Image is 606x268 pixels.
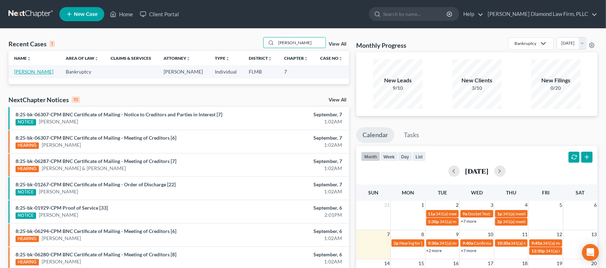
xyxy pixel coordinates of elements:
a: [PERSON_NAME] [39,188,78,195]
div: Recent Cases [8,40,55,48]
a: 8:25-bk-06294-CPM BNC Certificate of Mailing - Meeting of Creditors [6] [16,228,176,234]
span: Thu [506,190,517,196]
a: +7 more [461,248,476,253]
a: [PERSON_NAME] [14,69,53,75]
a: Area of Lawunfold_more [66,56,99,61]
span: 4 [524,201,528,209]
a: [PERSON_NAME] [42,235,81,242]
a: View All [329,42,346,47]
a: [PERSON_NAME] Diamond Law Firm, PLLC [484,8,597,21]
button: day [398,152,412,161]
span: 9a [463,211,467,216]
span: 31 [383,201,390,209]
a: Nameunfold_more [14,56,31,61]
td: 7 [278,65,314,78]
span: 341(a) meeting for [PERSON_NAME] [503,211,571,216]
span: Docket Text: for St [PERSON_NAME] [PERSON_NAME] et al [468,211,577,216]
a: [PERSON_NAME] [39,118,78,125]
a: Home [106,8,136,21]
a: [PERSON_NAME] [42,258,81,265]
button: week [380,152,398,161]
i: unfold_more [94,57,99,61]
a: +7 more [461,219,476,224]
span: 341(a) meeting for [PERSON_NAME] [440,240,508,246]
span: 6 [593,201,598,209]
div: 1 [49,41,55,47]
span: Mon [402,190,414,196]
div: New Leads [373,76,423,85]
span: 12:30p [531,248,545,254]
td: FLMB [243,65,278,78]
span: 1 [421,201,425,209]
div: 1:02AM [238,258,342,265]
div: September, 7 [238,111,342,118]
span: Hearing for [PERSON_NAME] [399,240,454,246]
div: HEARING [16,166,39,172]
a: [PERSON_NAME] & [PERSON_NAME] [42,165,126,172]
span: 341(a) meeting for [PERSON_NAME] [436,211,504,216]
a: Case Nounfold_more [320,56,343,61]
a: Attorneyunfold_more [164,56,190,61]
div: 1:02AM [238,118,342,125]
button: month [361,152,380,161]
div: 1:02AM [238,188,342,195]
div: 1:02AM [238,141,342,148]
div: September, 7 [238,134,342,141]
a: 8:25-bk-06307-CPM BNC Certificate of Mailing - Meeting of Creditors [6] [16,135,176,141]
div: 0/20 [531,85,581,92]
span: 341(a) meeting for [PERSON_NAME] [511,240,579,246]
i: unfold_more [186,57,190,61]
span: Tue [438,190,447,196]
td: Bankruptcy [60,65,105,78]
span: 1p [497,211,502,216]
span: 18 [521,259,528,268]
span: 12 [556,230,563,239]
i: unfold_more [27,57,31,61]
i: unfold_more [339,57,343,61]
h3: Monthly Progress [356,41,406,49]
i: unfold_more [226,57,230,61]
span: Sun [368,190,378,196]
a: [PERSON_NAME] [42,141,81,148]
span: 2 [455,201,459,209]
span: 20 [590,259,598,268]
span: 13 [590,230,598,239]
a: Help [460,8,483,21]
span: Sat [576,190,585,196]
a: [PERSON_NAME] [39,211,78,219]
span: Fri [542,190,549,196]
span: 11 [521,230,528,239]
div: 10 [72,97,80,103]
div: September, 6 [238,228,342,235]
span: 5 [559,201,563,209]
a: 8:25-bk-06307-CPM BNC Certificate of Mailing - Notice to Creditors and Parties in Interest [7] [16,111,222,117]
span: 2p [497,219,502,224]
span: 341(a) meeting for [PERSON_NAME] [440,219,508,224]
a: 8:25-bk-01929-CPM Proof of Service [33] [16,205,108,211]
a: Typeunfold_more [215,56,230,61]
input: Search by name... [383,7,448,21]
span: 9:40a [463,240,473,246]
a: Chapterunfold_more [284,56,308,61]
input: Search by name... [276,37,325,48]
div: HEARING [16,236,39,242]
span: 341(a) meeting for [PERSON_NAME] [503,219,571,224]
a: 8:25-bk-06280-CPM BNC Certificate of Mailing - Meeting of Creditors [8] [16,251,176,257]
div: HEARING [16,142,39,149]
th: Claims & Services [105,51,158,65]
div: Open Intercom Messenger [582,244,599,261]
div: 2:01PM [238,211,342,219]
span: 10 [487,230,494,239]
h2: [DATE] [465,167,489,175]
span: 17 [487,259,494,268]
span: 14 [383,259,390,268]
span: 9 [455,230,459,239]
div: 1:02AM [238,165,342,172]
span: 1:30p [428,219,439,224]
a: Calendar [356,127,394,143]
td: [PERSON_NAME] [158,65,210,78]
div: Bankruptcy [514,40,536,46]
i: unfold_more [304,57,308,61]
span: Confirmation Hearing for [PERSON_NAME] [474,240,555,246]
a: Tasks [398,127,425,143]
